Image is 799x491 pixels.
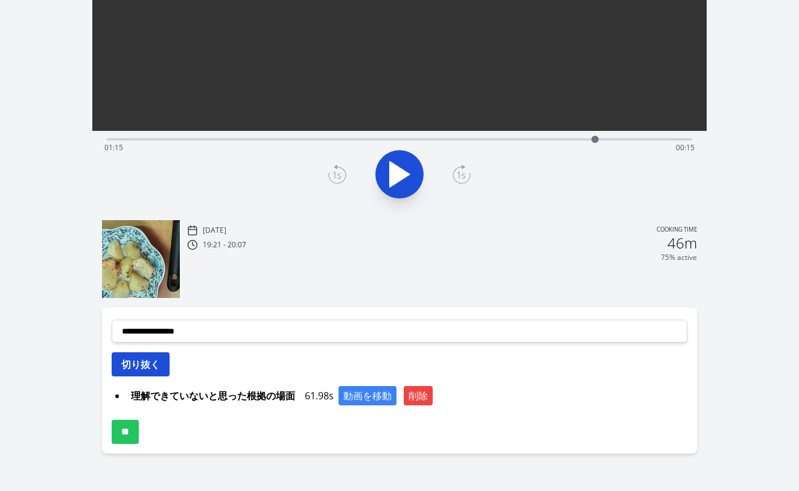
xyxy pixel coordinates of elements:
[661,253,697,262] p: 75% active
[676,142,695,153] span: 00:15
[102,220,180,298] img: 250908102206_thumb.jpeg
[104,142,123,153] span: 01:15
[126,386,300,405] span: 理解できていないと思った根拠の場面
[667,236,697,250] h2: 46m
[657,225,697,236] p: Cooking time
[404,386,433,405] button: 削除
[112,352,170,376] button: 切り抜く
[126,386,687,405] div: 61.98s
[203,240,246,250] p: 19:21 - 20:07
[203,226,226,235] p: [DATE]
[339,386,396,405] button: 動画を移動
